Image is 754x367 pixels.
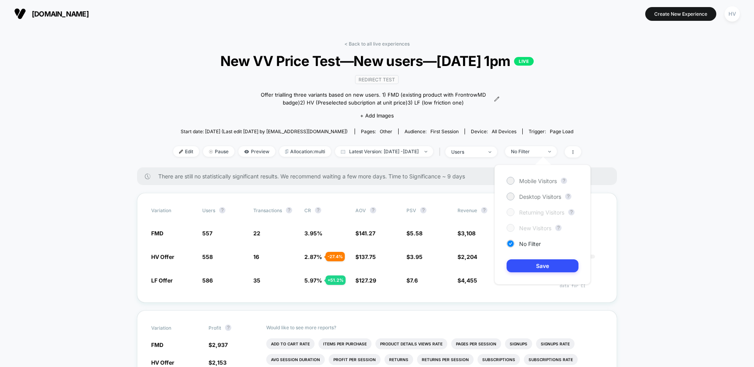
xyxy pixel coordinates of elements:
span: Edit [173,146,199,157]
span: $ [355,253,376,260]
span: CR [304,207,311,213]
img: edit [179,150,183,154]
li: Subscriptions [478,354,520,365]
span: First Session [430,128,459,134]
button: ? [225,325,231,331]
div: Trigger: [529,128,573,134]
span: 22 [253,230,260,237]
span: Desktop Visitors [519,193,561,200]
button: ? [286,207,292,213]
span: $ [209,341,228,348]
div: HV [725,6,740,22]
span: Variation [151,325,194,331]
span: New Visitors [519,225,551,231]
span: Offer trialling three variants based on new users. 1) FMD (existing product with FrontrowMD badge... [254,91,492,106]
span: $ [458,277,477,284]
div: users [451,149,483,155]
li: Items Per Purchase [318,338,372,349]
span: Latest Version: [DATE] - [DATE] [335,146,433,157]
span: all devices [492,128,516,134]
span: 5.97 % [304,277,322,284]
button: Save [507,259,578,272]
button: ? [370,207,376,213]
button: ? [420,207,426,213]
button: Create New Experience [645,7,716,21]
span: FMD [151,341,163,348]
span: LF Offer [151,277,173,284]
button: HV [722,6,742,22]
button: [DOMAIN_NAME] [12,7,91,20]
button: ? [555,225,562,231]
button: ? [481,207,487,213]
img: calendar [341,150,345,154]
span: 2,204 [461,253,477,260]
button: ? [565,193,571,200]
span: Redirect Test [355,75,399,84]
span: Profit [209,325,221,331]
li: Subscriptions Rate [524,354,578,365]
span: $ [355,230,375,237]
div: + 51.2 % [326,275,346,285]
div: Audience: [404,128,459,134]
li: Profit Per Session [329,354,381,365]
span: FMD [151,230,163,237]
span: | [437,146,445,158]
li: Signups Rate [536,338,575,349]
img: end [489,151,491,153]
img: end [209,150,213,154]
span: $ [458,230,476,237]
img: end [548,151,551,152]
span: + Add Images [360,112,394,119]
span: Transactions [253,207,282,213]
button: ? [568,209,575,215]
span: HV Offer [151,359,174,366]
span: 141.27 [359,230,375,237]
li: Product Details Views Rate [375,338,447,349]
span: $ [355,277,376,284]
span: 558 [202,253,213,260]
span: Pause [203,146,234,157]
span: 127.29 [359,277,376,284]
img: Visually logo [14,8,26,20]
span: HV Offer [151,253,174,260]
span: 3.95 % [304,230,322,237]
span: 137.75 [359,253,376,260]
span: 557 [202,230,212,237]
li: Returns Per Session [417,354,474,365]
span: other [380,128,392,134]
span: Variation [151,207,194,213]
li: Signups [505,338,532,349]
span: No Filter [519,240,541,247]
li: Pages Per Session [451,338,501,349]
span: Revenue [458,207,477,213]
span: 16 [253,253,259,260]
span: Device: [465,128,522,134]
span: 3,108 [461,230,476,237]
li: Returns [384,354,413,365]
span: 4,455 [461,277,477,284]
p: LIVE [514,57,534,66]
span: $ [406,253,423,260]
p: Would like to see more reports? [266,325,603,330]
span: PSV [406,207,416,213]
button: ? [219,207,225,213]
button: ? [561,178,567,184]
span: Returning Visitors [519,209,564,216]
span: Start date: [DATE] (Last edit [DATE] by [EMAIL_ADDRESS][DOMAIN_NAME]) [181,128,348,134]
img: end [425,151,427,152]
li: Avg Session Duration [266,354,325,365]
span: $ [209,359,227,366]
span: 2,937 [212,341,228,348]
span: 2.87 % [304,253,322,260]
li: Add To Cart Rate [266,338,315,349]
span: Page Load [550,128,573,134]
span: There are still no statistically significant results. We recommend waiting a few more days . Time... [158,173,601,180]
span: 586 [202,277,213,284]
span: 7.6 [410,277,418,284]
img: rebalance [285,149,288,154]
span: users [202,207,215,213]
div: No Filter [511,149,542,154]
span: 3.95 [410,253,423,260]
button: ? [315,207,321,213]
span: New VV Price Test—New users—[DATE] 1pm [193,53,560,69]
